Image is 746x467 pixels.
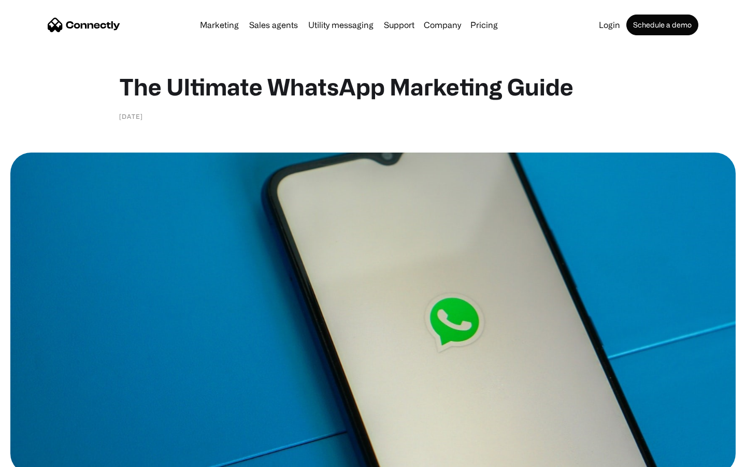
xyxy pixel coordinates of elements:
[380,21,419,29] a: Support
[48,17,120,33] a: home
[304,21,378,29] a: Utility messaging
[196,21,243,29] a: Marketing
[10,449,62,463] aside: Language selected: English
[466,21,502,29] a: Pricing
[119,111,143,121] div: [DATE]
[245,21,302,29] a: Sales agents
[421,18,464,32] div: Company
[626,15,698,35] a: Schedule a demo
[595,21,624,29] a: Login
[119,73,627,101] h1: The Ultimate WhatsApp Marketing Guide
[21,449,62,463] ul: Language list
[424,18,461,32] div: Company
